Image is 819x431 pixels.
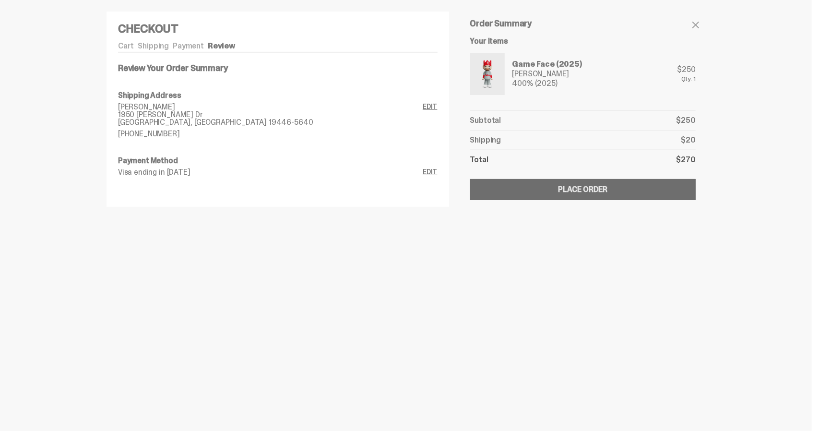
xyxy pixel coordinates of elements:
[173,41,204,51] a: Payment
[118,64,438,72] h5: Review Your Order Summary
[677,156,696,164] p: $270
[681,136,696,144] p: $20
[118,23,438,35] h4: Checkout
[677,117,696,124] p: $250
[208,41,235,51] a: Review
[118,157,438,165] h6: Payment Method
[118,119,423,126] p: [GEOGRAPHIC_DATA], [GEOGRAPHIC_DATA] 19446-5640
[423,103,437,138] a: Edit
[512,70,582,78] div: [PERSON_NAME]
[470,19,696,28] h5: Order Summary
[118,41,134,51] a: Cart
[118,111,423,119] p: 1950 [PERSON_NAME] Dr
[423,168,437,176] a: Edit
[118,92,438,99] h6: Shipping Address
[512,80,582,87] div: 400% (2025)
[470,37,696,45] h6: Your Items
[558,186,607,193] div: Place Order
[512,60,582,68] div: Game Face (2025)
[677,66,696,73] div: $250
[470,117,501,124] p: Subtotal
[118,130,423,138] p: [PHONE_NUMBER]
[118,168,423,176] p: Visa ending in [DATE]
[470,136,501,144] p: Shipping
[138,41,169,51] a: Shipping
[470,179,696,200] button: Place Order
[472,55,503,93] img: 01-ghostwrite-mlb-game-face-hero-harper-front.png
[470,156,488,164] p: Total
[118,103,423,111] p: [PERSON_NAME]
[677,75,696,82] div: Qty: 1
